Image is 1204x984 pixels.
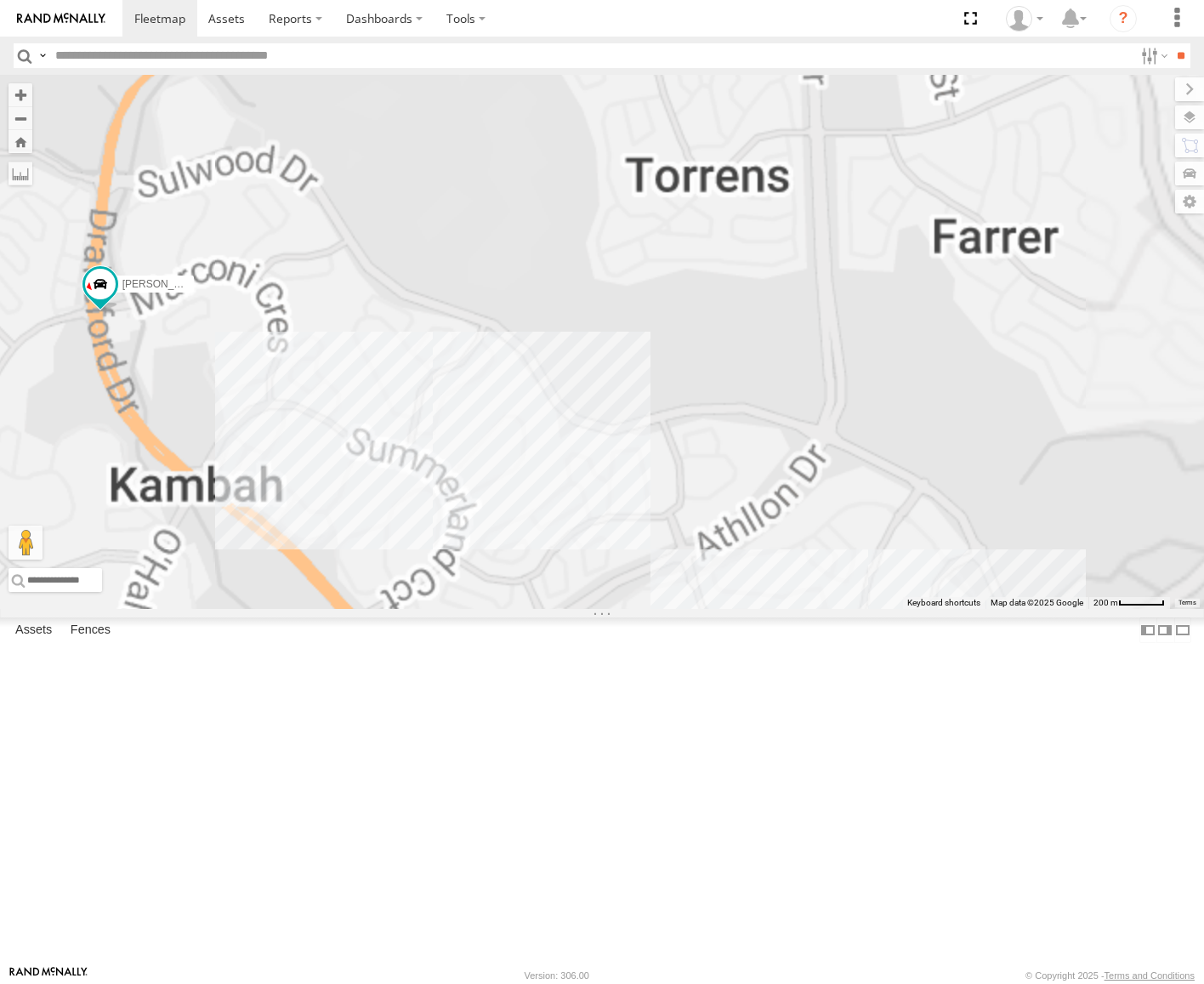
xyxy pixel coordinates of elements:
[525,970,589,981] div: Version: 306.00
[907,597,980,609] button: Keyboard shortcuts
[9,130,32,153] button: Zoom Home
[1178,600,1196,606] a: Terms
[1156,617,1173,642] label: Dock Summary Table to the Right
[9,106,32,130] button: Zoom out
[1175,190,1204,213] label: Map Settings
[62,618,119,642] label: Fences
[9,967,88,984] a: Visit our Website
[17,13,105,25] img: rand-logo.svg
[9,526,43,560] button: Drag Pegman onto the map to open Street View
[9,162,32,185] label: Measure
[1139,617,1156,642] label: Dock Summary Table to the Left
[1088,597,1170,609] button: Map scale: 200 m per 51 pixels
[1174,617,1191,642] label: Hide Summary Table
[1134,43,1171,68] label: Search Filter Options
[122,278,207,290] span: [PERSON_NAME]
[1110,5,1137,32] i: ?
[1000,6,1049,31] div: Helen Mason
[1025,970,1195,981] div: © Copyright 2025 -
[991,598,1083,607] span: Map data ©2025 Google
[7,618,60,642] label: Assets
[1105,970,1195,981] a: Terms and Conditions
[1093,598,1118,607] span: 200 m
[36,43,49,68] label: Search Query
[9,83,32,106] button: Zoom in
